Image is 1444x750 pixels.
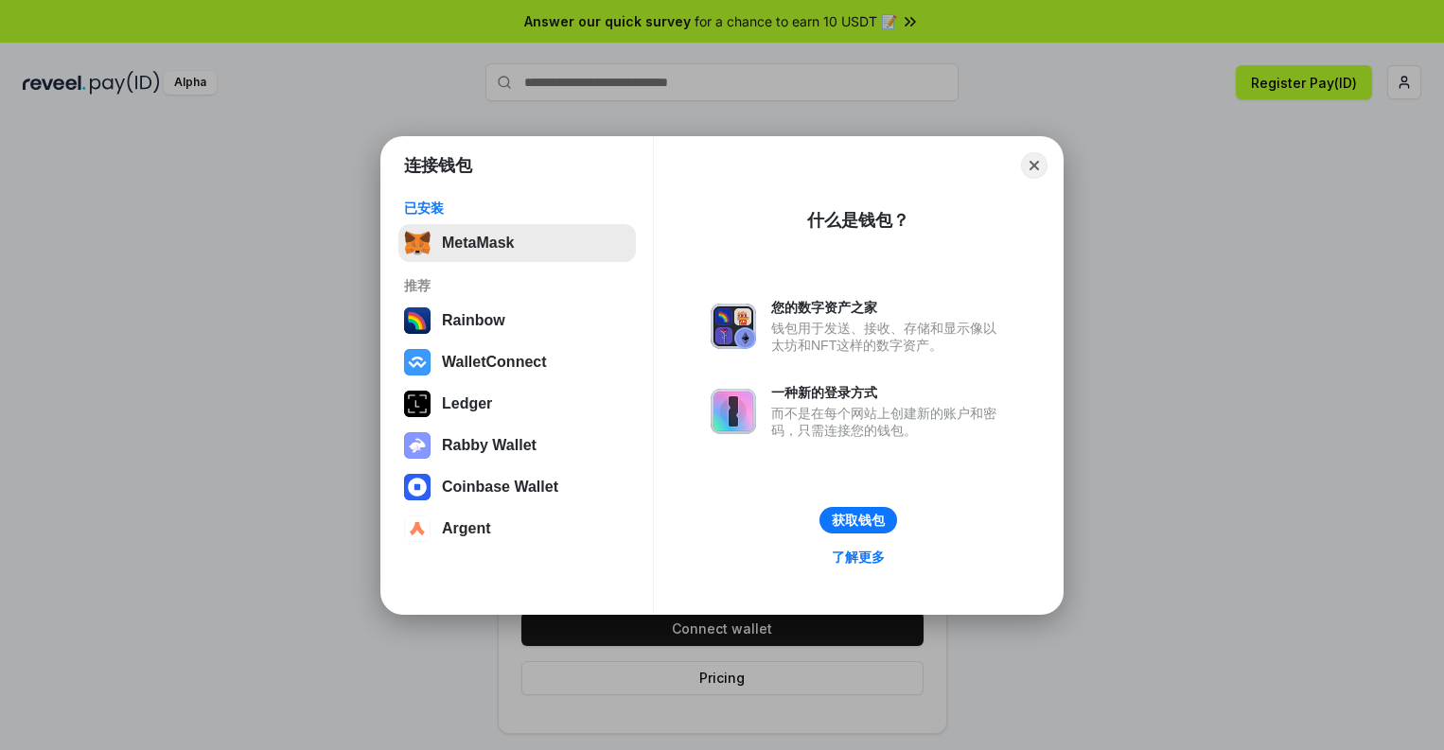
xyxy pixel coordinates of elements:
button: 获取钱包 [819,507,897,533]
div: 了解更多 [832,549,885,566]
div: 已安装 [404,200,630,217]
button: Rainbow [398,302,636,340]
div: 什么是钱包？ [807,209,909,232]
div: 您的数字资产之家 [771,299,1006,316]
div: WalletConnect [442,354,547,371]
button: Rabby Wallet [398,427,636,464]
img: svg+xml,%3Csvg%20width%3D%2228%22%20height%3D%2228%22%20viewBox%3D%220%200%2028%2028%22%20fill%3D... [404,349,431,375]
img: svg+xml,%3Csvg%20xmlns%3D%22http%3A%2F%2Fwww.w3.org%2F2000%2Fsvg%22%20width%3D%2228%22%20height%3... [404,391,431,417]
div: Coinbase Wallet [442,479,558,496]
img: svg+xml,%3Csvg%20width%3D%2228%22%20height%3D%2228%22%20viewBox%3D%220%200%2028%2028%22%20fill%3D... [404,515,431,542]
div: 获取钱包 [832,512,885,529]
div: 而不是在每个网站上创建新的账户和密码，只需连接您的钱包。 [771,405,1006,439]
div: MetaMask [442,235,514,252]
img: svg+xml,%3Csvg%20xmlns%3D%22http%3A%2F%2Fwww.w3.org%2F2000%2Fsvg%22%20fill%3D%22none%22%20viewBox... [404,432,431,459]
button: MetaMask [398,224,636,262]
div: 一种新的登录方式 [771,384,1006,401]
button: Argent [398,510,636,548]
div: Ledger [442,395,492,412]
div: Rainbow [442,312,505,329]
button: WalletConnect [398,343,636,381]
img: svg+xml,%3Csvg%20xmlns%3D%22http%3A%2F%2Fwww.w3.org%2F2000%2Fsvg%22%20fill%3D%22none%22%20viewBox... [711,304,756,349]
a: 了解更多 [820,545,896,569]
div: 钱包用于发送、接收、存储和显示像以太坊和NFT这样的数字资产。 [771,320,1006,354]
img: svg+xml,%3Csvg%20xmlns%3D%22http%3A%2F%2Fwww.w3.org%2F2000%2Fsvg%22%20fill%3D%22none%22%20viewBox... [711,389,756,434]
div: Rabby Wallet [442,437,537,454]
img: svg+xml,%3Csvg%20width%3D%2228%22%20height%3D%2228%22%20viewBox%3D%220%200%2028%2028%22%20fill%3D... [404,474,431,500]
button: Coinbase Wallet [398,468,636,506]
img: svg+xml,%3Csvg%20fill%3D%22none%22%20height%3D%2233%22%20viewBox%3D%220%200%2035%2033%22%20width%... [404,230,431,256]
div: Argent [442,520,491,537]
div: 推荐 [404,277,630,294]
h1: 连接钱包 [404,154,472,177]
button: Close [1021,152,1048,179]
img: svg+xml,%3Csvg%20width%3D%22120%22%20height%3D%22120%22%20viewBox%3D%220%200%20120%20120%22%20fil... [404,307,431,334]
button: Ledger [398,385,636,423]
